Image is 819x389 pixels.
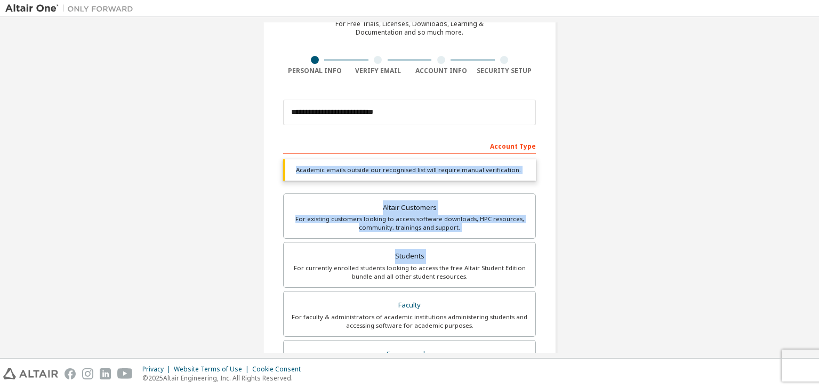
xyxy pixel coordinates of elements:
[290,200,529,215] div: Altair Customers
[290,264,529,281] div: For currently enrolled students looking to access the free Altair Student Edition bundle and all ...
[174,365,252,374] div: Website Terms of Use
[3,368,58,379] img: altair_logo.svg
[290,347,529,362] div: Everyone else
[290,313,529,330] div: For faculty & administrators of academic institutions administering students and accessing softwa...
[335,20,484,37] div: For Free Trials, Licenses, Downloads, Learning & Documentation and so much more.
[473,67,536,75] div: Security Setup
[283,67,347,75] div: Personal Info
[117,368,133,379] img: youtube.svg
[283,159,536,181] div: Academic emails outside our recognised list will require manual verification.
[5,3,139,14] img: Altair One
[283,137,536,154] div: Account Type
[347,67,410,75] div: Verify Email
[82,368,93,379] img: instagram.svg
[409,67,473,75] div: Account Info
[290,298,529,313] div: Faculty
[290,249,529,264] div: Students
[142,365,174,374] div: Privacy
[252,365,307,374] div: Cookie Consent
[100,368,111,379] img: linkedin.svg
[65,368,76,379] img: facebook.svg
[290,215,529,232] div: For existing customers looking to access software downloads, HPC resources, community, trainings ...
[142,374,307,383] p: © 2025 Altair Engineering, Inc. All Rights Reserved.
